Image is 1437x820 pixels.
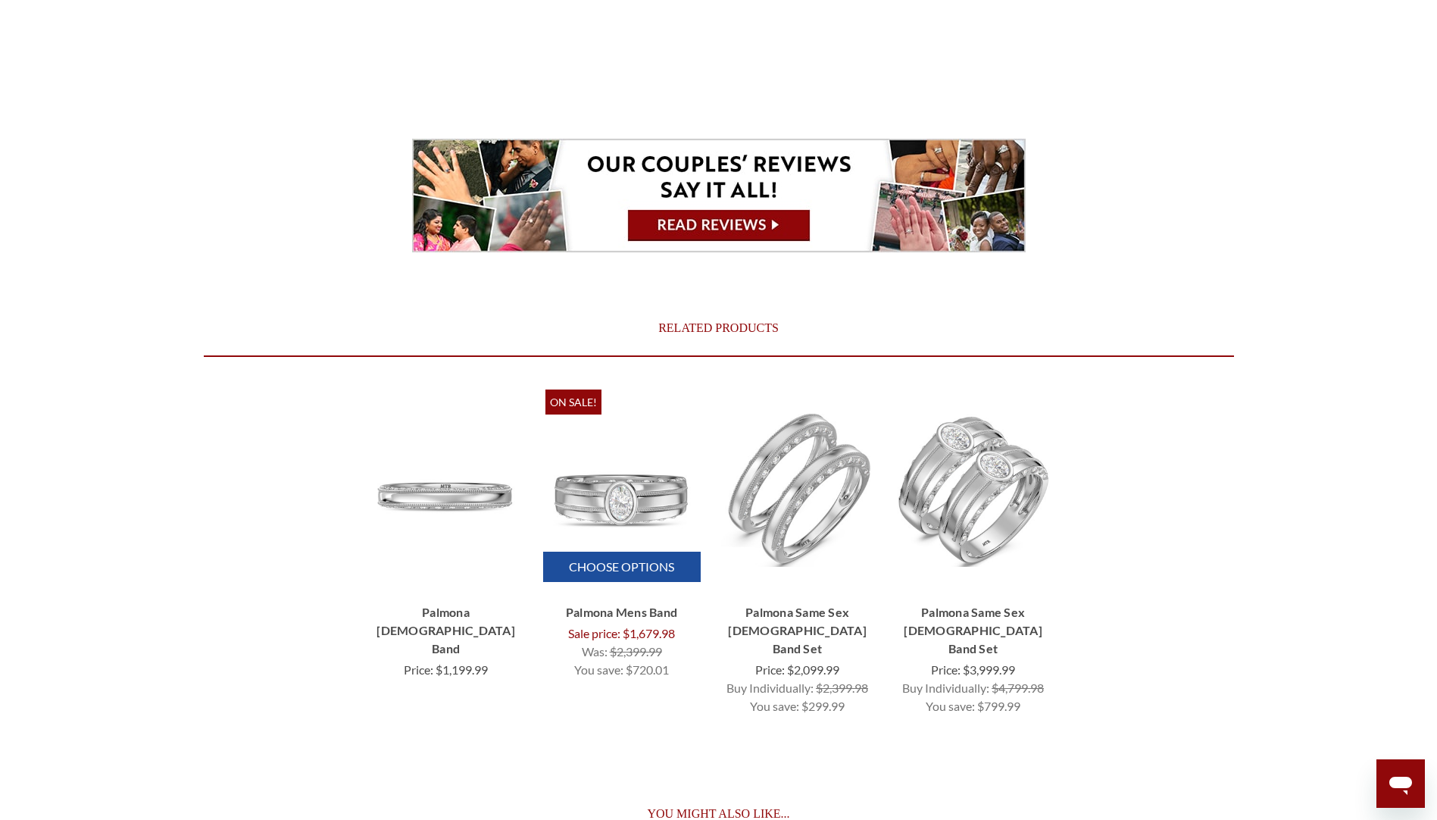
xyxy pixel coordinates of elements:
span: $1,679.98 [623,626,675,640]
span: Buy Individually: [902,681,989,695]
span: $2,399.98 [816,681,868,695]
span: Price: [931,662,961,677]
img: Photo of Palmona 1/4 ct tw. Lab Grown Diamond Same Sex Ladies Band Set 14K White Gold [WL2447W] [721,414,874,567]
span: Price: [404,662,433,677]
span: $4,799.98 [992,681,1044,695]
span: Price: [755,662,785,677]
a: Palmona 1/4 ct tw. Lab Grown Diamond Same Sex Ladies Band Set 14K White Gold, $2,099.99 [721,390,874,591]
img: Photo of Palmona 1/8 ct tw. Lab Grown Diamond Ladies Band 14K White Gold [BT2447WL] [370,414,523,567]
a: Palmona 2/3 ct tw. Lab Grown Diamonds Mens Band 14K White Gold, Was: $2,399.99, Sale price: $1,67... [543,603,701,621]
span: $2,099.99 [787,662,839,677]
span: You save: $299.99 [750,699,845,713]
iframe: Button to launch messaging window [1376,759,1425,808]
img: Photo of Palmona 2/3 ct tw. Lab Grown Diamonds Mens Band 14K White Gold [BT2447WM] [545,414,698,567]
a: Palmona 1/8 ct tw. Lab Grown Diamond Ladies Band 14K White Gold, $1,199.99 [370,390,523,591]
span: Sale price: [568,626,620,640]
a: Palmona 1/4 ct tw. Lab Grown Diamond Same Sex Ladies Band Set 14K White Gold, $2,099.99 [719,603,876,658]
span: You save: $720.01 [574,662,669,677]
img: Review [412,139,1026,252]
a: Palmona 1 1/3 ct tw. Lab Grown Diamond Same Sex Mens Band Set 14K White Gold, $3,999.99 [895,603,1052,658]
span: On Sale! [550,396,597,408]
a: Related Products [204,301,1234,355]
span: $3,999.99 [963,662,1015,677]
a: Choose Options [543,552,701,582]
span: $1,199.99 [436,662,488,677]
a: Palmona 1 1/3 ct tw. Lab Grown Diamond Same Sex Mens Band Set 14K White Gold, $3,999.99 [897,390,1050,591]
span: Buy Individually: [726,681,814,695]
span: You save: $799.99 [926,699,1020,713]
a: Palmona 2/3 ct tw. Lab Grown Diamonds Mens Band 14K White Gold, Was: $2,399.99, Sale price: $1,67... [545,390,698,591]
img: Photo of Palmona 1/4 ct tw. Lab Grown Diamond Same Sex Mens Band Set 14K White Gold [WM2447W] [897,414,1050,567]
span: $2,399.99 [610,644,662,659]
a: Palmona 1/8 ct tw. Lab Grown Diamond Ladies Band 14K White Gold, $1,199.99 [367,603,525,658]
span: Was: [582,644,608,659]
